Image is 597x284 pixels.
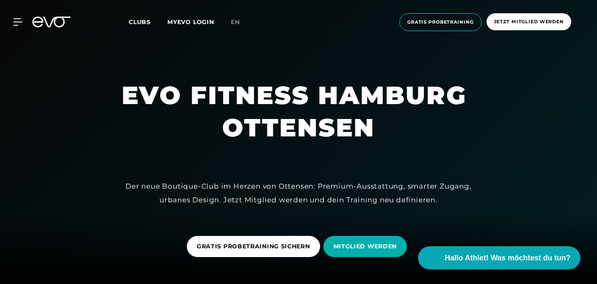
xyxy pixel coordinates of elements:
[418,246,580,269] button: Hallo Athlet! Was möchtest du tun?
[407,19,474,26] span: Gratis Probetraining
[129,18,167,26] a: Clubs
[231,17,250,27] a: en
[397,13,484,31] a: Gratis Probetraining
[197,242,310,251] span: GRATIS PROBETRAINING SICHERN
[122,79,475,144] h1: EVO FITNESS HAMBURG OTTENSEN
[187,230,323,263] a: GRATIS PROBETRAINING SICHERN
[129,18,151,26] span: Clubs
[445,252,570,264] span: Hallo Athlet! Was möchtest du tun?
[112,180,485,206] div: Der neue Boutique-Club im Herzen von Ottensen: Premium-Ausstattung, smarter Zugang, urbanes Desig...
[231,18,240,26] span: en
[323,230,411,263] a: MITGLIED WERDEN
[333,242,397,251] span: MITGLIED WERDEN
[484,13,574,31] a: Jetzt Mitglied werden
[494,18,564,25] span: Jetzt Mitglied werden
[167,18,214,26] a: MYEVO LOGIN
